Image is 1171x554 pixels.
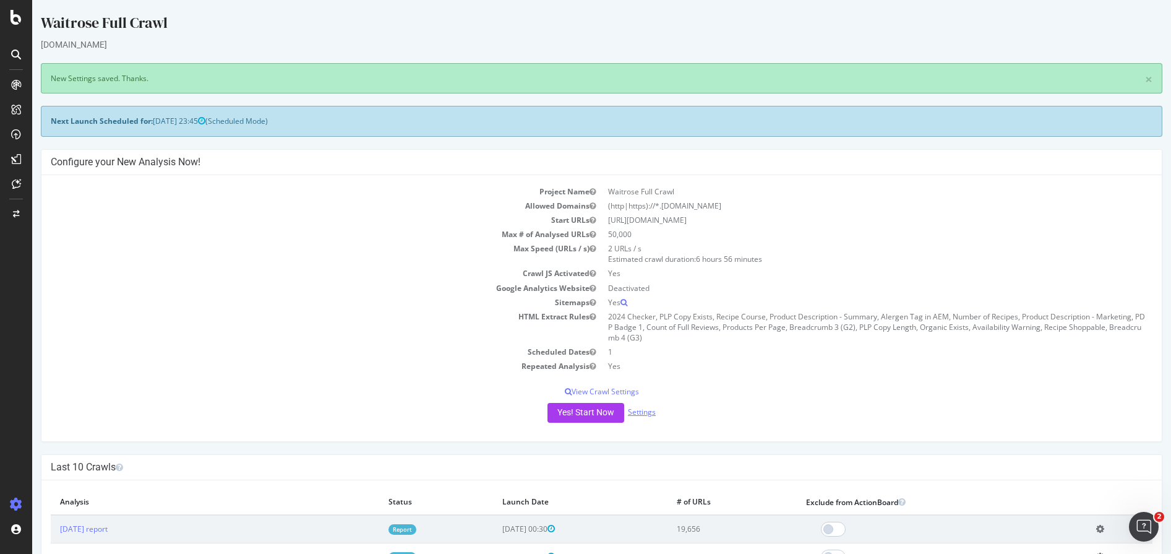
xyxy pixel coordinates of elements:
[19,266,570,280] td: Crawl JS Activated
[570,227,1121,241] td: 50,000
[19,241,570,266] td: Max Speed (URLs / s)
[19,184,570,199] td: Project Name
[9,63,1130,93] div: New Settings saved. Thanks.
[9,12,1130,38] div: Waitrose Full Crawl
[19,213,570,227] td: Start URLs
[19,345,570,359] td: Scheduled Dates
[664,254,730,264] span: 6 hours 56 minutes
[570,184,1121,199] td: Waitrose Full Crawl
[356,524,384,535] a: Report
[470,524,523,534] span: [DATE] 00:30
[19,359,570,373] td: Repeated Analysis
[570,281,1121,295] td: Deactivated
[570,241,1121,266] td: 2 URLs / s Estimated crawl duration:
[570,359,1121,373] td: Yes
[28,524,75,534] a: [DATE] report
[570,345,1121,359] td: 1
[9,38,1130,51] div: [DOMAIN_NAME]
[19,227,570,241] td: Max # of Analysed URLs
[347,490,461,515] th: Status
[635,490,765,515] th: # of URLs
[570,199,1121,213] td: (http|https)://*.[DOMAIN_NAME]
[765,490,1055,515] th: Exclude from ActionBoard
[19,156,1120,168] h4: Configure your New Analysis Now!
[19,281,570,295] td: Google Analytics Website
[121,116,173,126] span: [DATE] 23:45
[596,407,624,417] a: Settings
[635,515,765,543] td: 19,656
[1154,512,1164,522] span: 2
[19,490,347,515] th: Analysis
[570,266,1121,280] td: Yes
[515,403,592,423] button: Yes! Start Now
[19,199,570,213] td: Allowed Domains
[1129,512,1159,542] iframe: Intercom live chat
[461,490,636,515] th: Launch Date
[19,461,1120,474] h4: Last 10 Crawls
[19,116,121,126] strong: Next Launch Scheduled for:
[570,213,1121,227] td: [URL][DOMAIN_NAME]
[570,295,1121,309] td: Yes
[19,309,570,345] td: HTML Extract Rules
[570,309,1121,345] td: 2024 Checker, PLP Copy Exists, Recipe Course, Product Description - Summary, Alergen Tag in AEM, ...
[19,295,570,309] td: Sitemaps
[19,386,1120,397] p: View Crawl Settings
[1113,73,1120,86] a: ×
[9,106,1130,136] div: (Scheduled Mode)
